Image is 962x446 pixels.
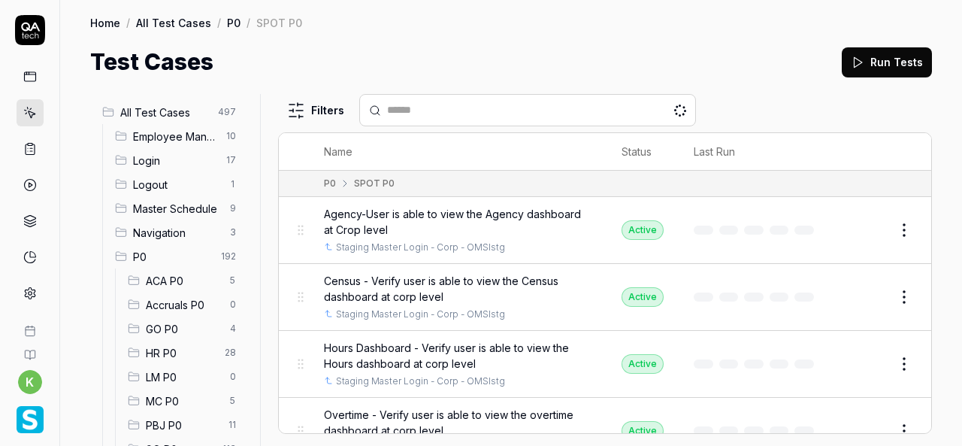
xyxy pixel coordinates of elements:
h1: Test Cases [90,45,213,79]
span: 3 [224,223,242,241]
a: Staging Master Login - Corp - OMSIstg [336,241,505,254]
div: Drag to reorderGO P04 [122,317,248,341]
div: Drag to reorderEmployee Management10 [109,124,248,148]
span: 5 [224,272,242,290]
span: Accruals P0 [146,297,221,313]
div: Drag to reorderLogin17 [109,148,248,172]
span: Master Schedule [133,201,221,217]
th: Name [309,133,607,171]
span: 11 [222,416,242,434]
div: SPOT P0 [256,15,302,30]
a: P0 [227,15,240,30]
span: Hours Dashboard - Verify user is able to view the Hours dashboard at corp level [324,340,591,372]
button: Filters [278,96,353,126]
span: Overtime - Verify user is able to view the overtime dashboard at corp level [324,407,591,438]
div: Drag to reorderHR P028 [122,341,248,365]
span: MC P0 [146,393,221,409]
a: Staging Master Login - Corp - OMSIstg [336,375,505,388]
tr: Census - Verify user is able to view the Census dashboard at corp levelStaging Master Login - Cor... [279,264,931,331]
tr: Agency-User is able to view the Agency dashboard at Crop levelStaging Master Login - Corp - OMSIs... [279,197,931,264]
span: 10 [220,127,242,145]
span: All Test Cases [120,105,209,120]
div: P0 [324,177,336,190]
span: 5 [224,392,242,410]
span: 28 [219,344,242,362]
a: Book a call with us [6,313,53,337]
div: Drag to reorderLogout1 [109,172,248,196]
span: 0 [224,368,242,386]
span: Employee Management [133,129,217,144]
img: Smartlinx Logo [17,406,44,433]
div: Drag to reorderP0192 [109,244,248,269]
span: Agency-User is able to view the Agency dashboard at Crop level [324,206,591,238]
div: Drag to reorderNavigation3 [109,220,248,244]
button: Smartlinx Logo [6,394,53,436]
span: Logout [133,177,221,193]
div: Drag to reorderAccruals P00 [122,293,248,317]
div: / [217,15,221,30]
th: Status [607,133,679,171]
div: Active [622,220,664,240]
span: 1 [224,175,242,193]
span: GO P0 [146,321,221,337]
div: SPOT P0 [354,177,395,190]
div: Active [622,354,664,374]
div: / [247,15,250,30]
div: Drag to reorderMaster Schedule9 [109,196,248,220]
span: 192 [215,247,242,265]
div: Active [622,287,664,307]
span: Census - Verify user is able to view the Census dashboard at corp level [324,273,591,305]
span: Navigation [133,225,221,241]
div: Drag to reorderACA P05 [122,269,248,293]
button: k [18,370,42,394]
span: P0 [133,249,212,265]
button: Run Tests [842,47,932,77]
span: HR P0 [146,345,216,361]
th: Last Run [679,133,835,171]
span: LM P0 [146,369,221,385]
span: Login [133,153,217,168]
div: Drag to reorderPBJ P011 [122,413,248,437]
a: All Test Cases [136,15,211,30]
a: Home [90,15,120,30]
span: 4 [224,320,242,338]
div: Drag to reorderLM P00 [122,365,248,389]
span: PBJ P0 [146,417,219,433]
span: 497 [212,103,242,121]
div: Drag to reorderMC P05 [122,389,248,413]
span: ACA P0 [146,273,221,289]
span: 17 [220,151,242,169]
tr: Hours Dashboard - Verify user is able to view the Hours dashboard at corp levelStaging Master Log... [279,331,931,398]
a: Documentation [6,337,53,361]
div: / [126,15,130,30]
span: 0 [224,296,242,314]
span: 9 [224,199,242,217]
a: Staging Master Login - Corp - OMSIstg [336,308,505,321]
div: Active [622,421,664,441]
